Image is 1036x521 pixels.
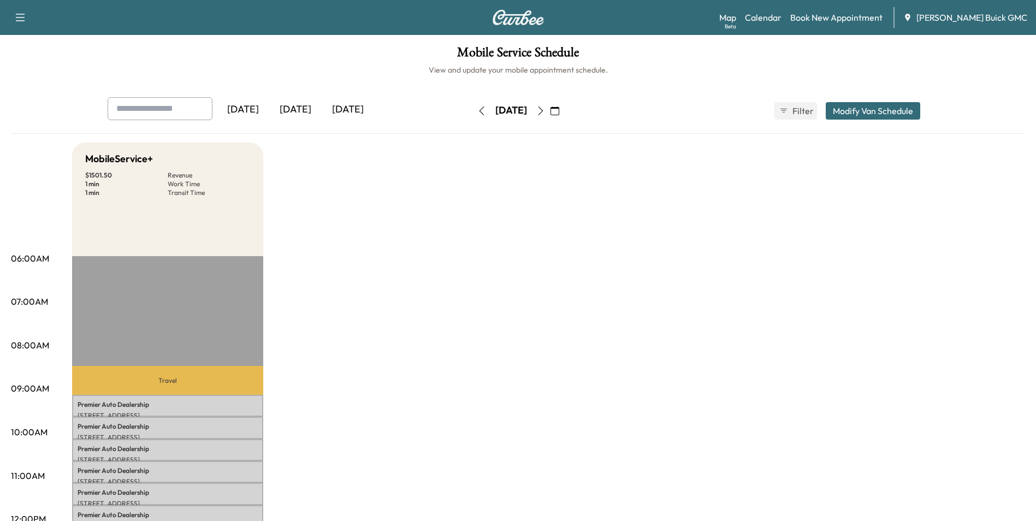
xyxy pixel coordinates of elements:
[85,151,153,167] h5: MobileService+
[78,400,258,409] p: Premier Auto Dealership
[168,188,250,197] p: Transit Time
[72,366,263,394] p: Travel
[78,466,258,475] p: Premier Auto Dealership
[11,469,45,482] p: 11:00AM
[826,102,920,120] button: Modify Van Schedule
[78,477,258,486] p: [STREET_ADDRESS]
[85,171,168,180] p: $ 1501.50
[78,488,258,497] p: Premier Auto Dealership
[78,499,258,508] p: [STREET_ADDRESS]
[790,11,883,24] a: Book New Appointment
[11,295,48,308] p: 07:00AM
[85,180,168,188] p: 1 min
[916,11,1027,24] span: [PERSON_NAME] Buick GMC
[78,422,258,431] p: Premier Auto Dealership
[719,11,736,24] a: MapBeta
[495,104,527,117] div: [DATE]
[492,10,544,25] img: Curbee Logo
[168,180,250,188] p: Work Time
[745,11,782,24] a: Calendar
[78,455,258,464] p: [STREET_ADDRESS]
[792,104,812,117] span: Filter
[725,22,736,31] div: Beta
[11,46,1025,64] h1: Mobile Service Schedule
[11,64,1025,75] h6: View and update your mobile appointment schedule.
[78,445,258,453] p: Premier Auto Dealership
[11,252,49,265] p: 06:00AM
[11,382,49,395] p: 09:00AM
[774,102,817,120] button: Filter
[78,411,258,420] p: [STREET_ADDRESS]
[269,97,322,122] div: [DATE]
[11,339,49,352] p: 08:00AM
[78,511,258,519] p: Premier Auto Dealership
[322,97,374,122] div: [DATE]
[168,171,250,180] p: Revenue
[217,97,269,122] div: [DATE]
[85,188,168,197] p: 1 min
[11,425,48,439] p: 10:00AM
[78,433,258,442] p: [STREET_ADDRESS]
